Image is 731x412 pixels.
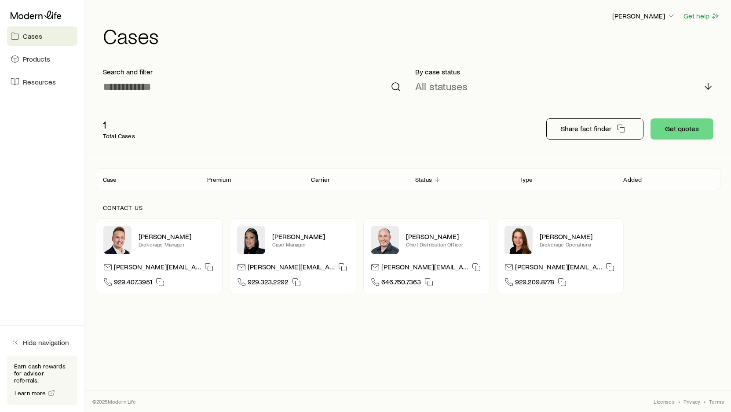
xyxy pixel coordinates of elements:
[92,398,136,405] p: © 2025 Modern Life
[311,176,330,183] p: Carrier
[139,241,215,248] p: Brokerage Manager
[248,277,289,289] span: 929.323.2292
[237,226,265,254] img: Elana Hasten
[114,262,201,274] p: [PERSON_NAME][EMAIL_ADDRESS][DOMAIN_NAME]
[7,72,77,92] a: Resources
[612,11,676,20] p: [PERSON_NAME]
[704,398,705,405] span: •
[406,232,482,241] p: [PERSON_NAME]
[561,124,611,133] p: Share fact finder
[272,241,349,248] p: Case Manager
[415,176,432,183] p: Status
[14,363,70,384] p: Earn cash rewards for advisor referrals.
[23,77,56,86] span: Resources
[381,262,468,274] p: [PERSON_NAME][EMAIL_ADDRESS][DOMAIN_NAME]
[540,241,616,248] p: Brokerage Operations
[519,176,533,183] p: Type
[415,80,468,92] p: All statuses
[683,11,720,21] button: Get help
[96,168,720,190] div: Client cases
[678,398,680,405] span: •
[683,398,700,405] a: Privacy
[515,262,602,274] p: [PERSON_NAME][EMAIL_ADDRESS][DOMAIN_NAME]
[654,398,674,405] a: Licenses
[504,226,533,254] img: Ellen Wall
[103,132,135,140] p: Total Cases
[415,67,713,76] p: By case status
[540,232,616,241] p: [PERSON_NAME]
[207,176,231,183] p: Premium
[371,226,399,254] img: Dan Pierson
[248,262,335,274] p: [PERSON_NAME][EMAIL_ADDRESS][DOMAIN_NAME]
[103,67,401,76] p: Search and filter
[546,118,643,140] button: Share fact finder
[103,176,117,183] p: Case
[23,55,50,63] span: Products
[381,277,421,289] span: 646.760.7363
[103,118,135,131] p: 1
[651,118,713,140] button: Get quotes
[7,26,77,46] a: Cases
[709,398,724,405] a: Terms
[114,277,152,289] span: 929.407.3951
[7,333,77,352] button: Hide navigation
[23,338,69,347] span: Hide navigation
[623,176,642,183] p: Added
[7,356,77,405] div: Earn cash rewards for advisor referrals.Learn more
[272,232,349,241] p: [PERSON_NAME]
[7,49,77,69] a: Products
[406,241,482,248] p: Chief Distribution Officer
[103,226,132,254] img: Derek Wakefield
[103,204,713,211] p: Contact us
[103,25,720,46] h1: Cases
[23,32,42,40] span: Cases
[15,390,46,396] span: Learn more
[515,277,554,289] span: 929.209.8778
[139,232,215,241] p: [PERSON_NAME]
[612,11,676,22] button: [PERSON_NAME]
